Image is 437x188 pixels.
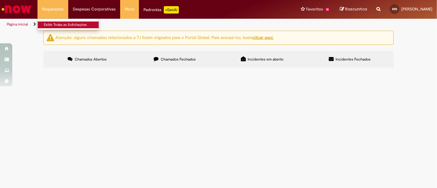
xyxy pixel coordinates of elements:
a: Rascunhos [340,6,367,12]
span: Despesas Corporativas [73,6,116,12]
a: Exibir Todas as Solicitações [38,22,105,28]
span: More [125,6,134,12]
div: Padroniza [144,6,179,14]
span: Incidentes Fechados [336,57,371,62]
ul: Trilhas de página [5,19,287,30]
span: Chamados Abertos [75,57,107,62]
a: clicar aqui. [253,35,274,40]
span: MN [392,7,397,11]
span: Rascunhos [345,6,367,12]
ul: Requisições [37,18,99,30]
img: ServiceNow [1,3,32,15]
span: Incidentes em aberto [248,57,284,62]
ng-bind-html: Atenção: alguns chamados relacionados a T.I foram migrados para o Portal Global. Para acessá-los,... [55,35,274,40]
span: Chamados Fechados [161,57,196,62]
span: 10 [324,7,331,12]
a: Página inicial [7,22,28,27]
span: [PERSON_NAME] [401,6,432,12]
span: Favoritos [306,6,323,12]
span: Requisições [42,6,64,12]
p: +GenAi [164,6,179,14]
